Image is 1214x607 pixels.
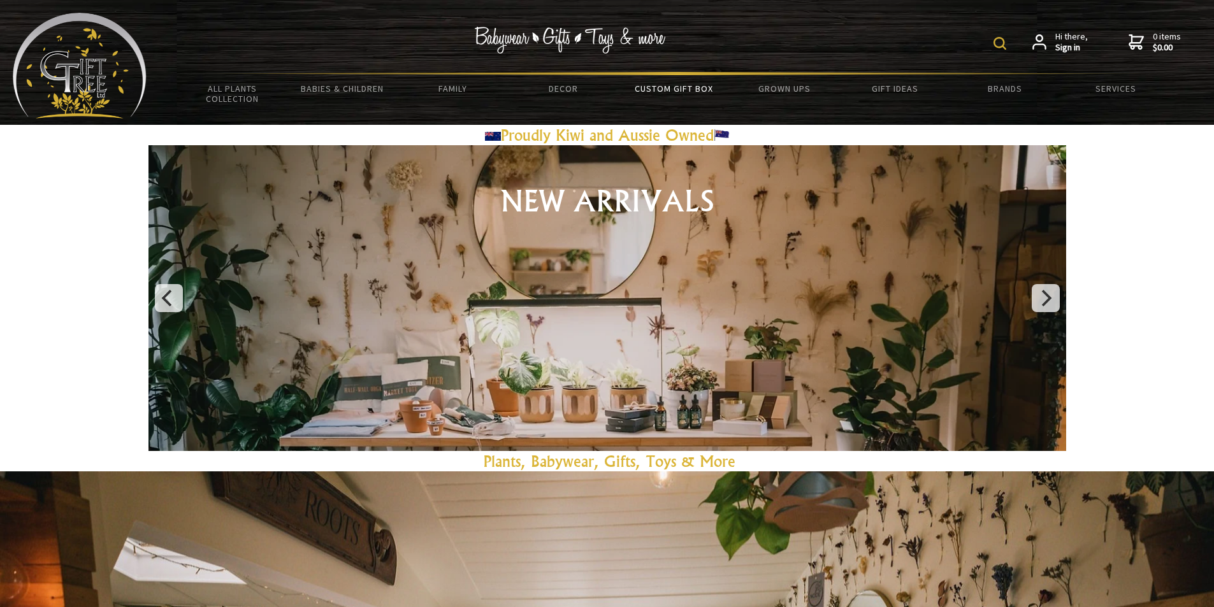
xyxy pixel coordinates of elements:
a: Plants, Babywear, Gifts, Toys & Mor [484,452,728,471]
button: Previous [155,284,183,312]
strong: $0.00 [1153,42,1181,54]
a: 0 items$0.00 [1129,31,1181,54]
a: Babies & Children [287,75,398,102]
a: Grown Ups [729,75,839,102]
span: Hi there, [1055,31,1088,54]
a: Family [398,75,508,102]
a: Proudly Kiwi and Aussie Owned [485,125,730,145]
a: All Plants Collection [177,75,287,112]
span: 0 items [1153,31,1181,54]
a: Services [1060,75,1171,102]
img: Babywear - Gifts - Toys & more [475,27,666,54]
a: Hi there,Sign in [1032,31,1088,54]
img: Babyware - Gifts - Toys and more... [13,13,147,118]
img: product search [994,37,1006,50]
a: Brands [950,75,1060,102]
strong: Sign in [1055,42,1088,54]
a: Decor [508,75,618,102]
a: Custom Gift Box [619,75,729,102]
a: Gift Ideas [839,75,950,102]
button: Next [1032,284,1060,312]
